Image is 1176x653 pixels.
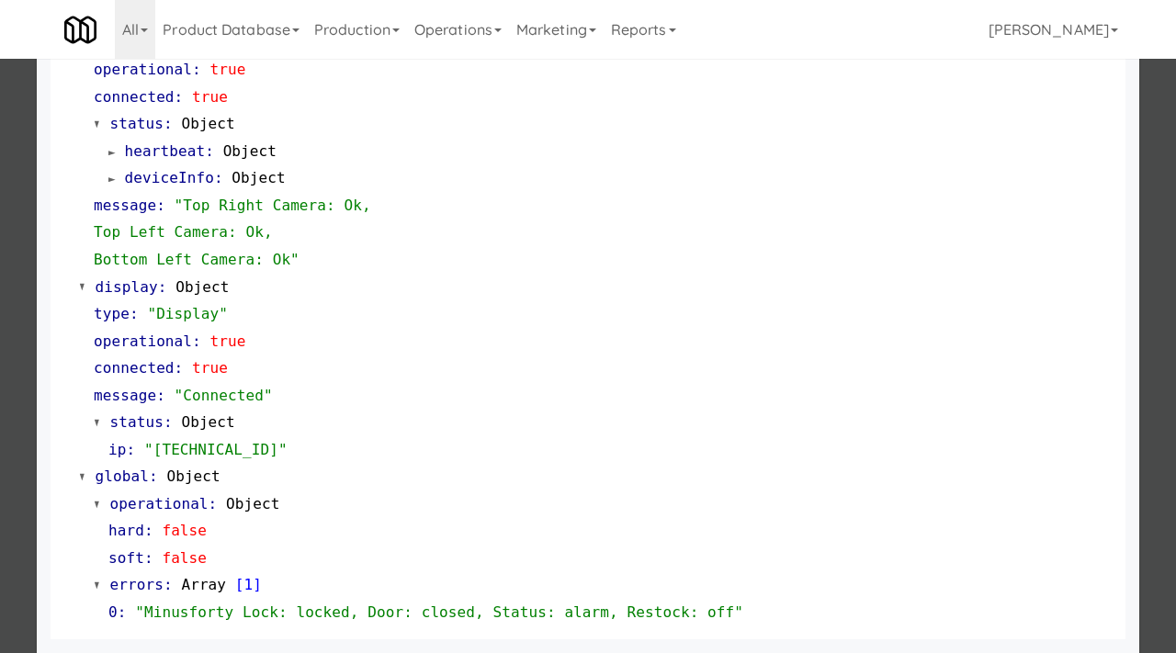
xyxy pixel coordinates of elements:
[110,576,164,593] span: errors
[108,603,118,621] span: 0
[162,549,207,567] span: false
[94,359,175,377] span: connected
[156,387,165,404] span: :
[149,467,158,485] span: :
[175,88,184,106] span: :
[118,603,127,621] span: :
[166,467,220,485] span: Object
[94,305,130,322] span: type
[110,413,164,431] span: status
[108,549,144,567] span: soft
[126,441,135,458] span: :
[94,197,156,214] span: message
[209,495,218,512] span: :
[125,142,206,160] span: heartbeat
[110,115,164,132] span: status
[181,115,234,132] span: Object
[144,522,153,539] span: :
[108,522,144,539] span: hard
[210,332,246,350] span: true
[108,441,126,458] span: ip
[232,169,285,186] span: Object
[244,576,254,593] span: 1
[192,359,228,377] span: true
[144,441,288,458] span: "[TECHNICAL_ID]"
[164,115,173,132] span: :
[164,576,173,593] span: :
[210,61,246,78] span: true
[94,387,156,404] span: message
[125,169,214,186] span: deviceInfo
[158,278,167,296] span: :
[144,549,153,567] span: :
[175,387,273,404] span: "Connected"
[205,142,214,160] span: :
[94,332,192,350] span: operational
[175,278,229,296] span: Object
[162,522,207,539] span: false
[175,359,184,377] span: :
[192,88,228,106] span: true
[235,576,244,593] span: [
[226,495,279,512] span: Object
[181,576,226,593] span: Array
[192,61,201,78] span: :
[110,495,209,512] span: operational
[253,576,262,593] span: ]
[96,467,149,485] span: global
[214,169,223,186] span: :
[135,603,743,621] span: "Minusforty Lock: locked, Door: closed, Status: alarm, Restock: off"
[181,413,234,431] span: Object
[147,305,228,322] span: "Display"
[94,197,371,268] span: "Top Right Camera: Ok, Top Left Camera: Ok, Bottom Left Camera: Ok"
[64,14,96,46] img: Micromart
[164,413,173,431] span: :
[94,88,175,106] span: connected
[94,61,192,78] span: operational
[156,197,165,214] span: :
[130,305,139,322] span: :
[223,142,277,160] span: Object
[96,278,158,296] span: display
[192,332,201,350] span: :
